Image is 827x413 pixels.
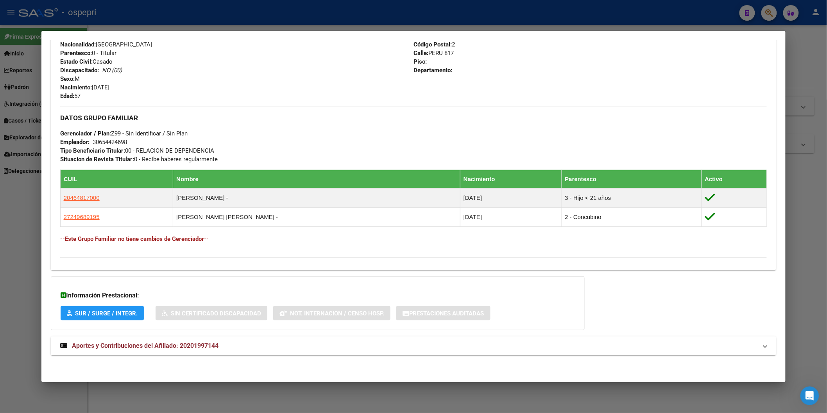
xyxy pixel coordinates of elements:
span: 00 - RELACION DE DEPENDENCIA [60,147,214,154]
strong: Edad: [60,93,74,100]
strong: Empleador: [60,139,90,146]
span: 2 [413,41,455,48]
div: 30654424698 [93,138,127,146]
button: Prestaciones Auditadas [396,306,490,320]
span: 0 - Recibe haberes regularmente [60,156,218,163]
td: [DATE] [460,207,562,226]
button: Not. Internacion / Censo Hosp. [273,306,390,320]
td: [PERSON_NAME] - [173,188,460,207]
strong: Tipo Beneficiario Titular: [60,147,125,154]
th: CUIL [60,170,173,188]
span: Prestaciones Auditadas [409,310,484,317]
strong: Parentesco: [60,50,92,57]
span: Aportes y Contribuciones del Afiliado: 20201997144 [72,342,218,349]
strong: Código Postal: [413,41,452,48]
td: 2 - Concubino [562,207,702,226]
span: M [60,75,80,82]
span: 57 [60,93,81,100]
th: Activo [702,170,767,188]
strong: Nacionalidad: [60,41,96,48]
th: Nombre [173,170,460,188]
strong: Calle: [413,50,428,57]
h3: Información Prestacional: [61,291,575,300]
i: NO (00) [102,67,122,74]
h4: --Este Grupo Familiar no tiene cambios de Gerenciador-- [60,235,767,243]
span: [GEOGRAPHIC_DATA] [60,41,152,48]
span: [DATE] [60,84,109,91]
th: Parentesco [562,170,702,188]
span: Casado [60,58,113,65]
span: Z99 - Sin Identificar / Sin Plan [60,130,188,137]
span: PERU 817 [413,50,454,57]
iframe: Intercom live chat [800,386,819,405]
span: Sin Certificado Discapacidad [171,310,261,317]
strong: Gerenciador / Plan: [60,130,111,137]
button: SUR / SURGE / INTEGR. [61,306,144,320]
span: Not. Internacion / Censo Hosp. [290,310,384,317]
strong: Sexo: [60,75,75,82]
strong: Situacion de Revista Titular: [60,156,134,163]
strong: Estado Civil: [60,58,93,65]
td: 3 - Hijo < 21 años [562,188,702,207]
span: 20464817000 [64,194,100,201]
span: 0 - Titular [60,50,116,57]
th: Nacimiento [460,170,562,188]
span: SUR / SURGE / INTEGR. [75,310,138,317]
mat-expansion-panel-header: Aportes y Contribuciones del Afiliado: 20201997144 [51,336,776,355]
button: Sin Certificado Discapacidad [156,306,267,320]
td: [DATE] [460,188,562,207]
span: 27249689195 [64,214,100,220]
strong: Piso: [413,58,427,65]
strong: Departamento: [413,67,452,74]
strong: Discapacitado: [60,67,99,74]
strong: Nacimiento: [60,84,92,91]
h3: DATOS GRUPO FAMILIAR [60,114,767,122]
td: [PERSON_NAME] [PERSON_NAME] - [173,207,460,226]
